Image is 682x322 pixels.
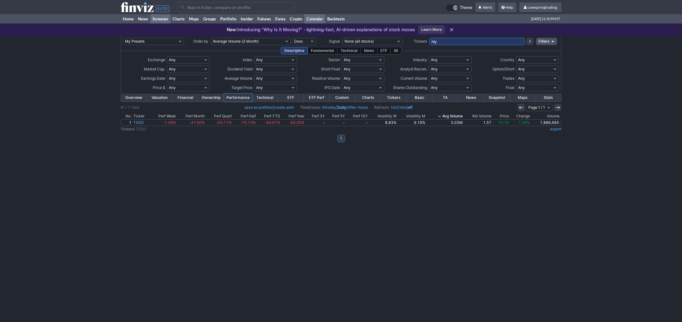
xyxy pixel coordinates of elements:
span: New: [227,27,237,32]
span: cavespringtrading [528,5,557,10]
span: Index [243,57,252,62]
a: Basic [407,94,432,102]
a: -1.36% [150,120,177,126]
div: #1 / 1 Total [121,104,139,111]
a: Theme [446,4,472,11]
a: cavespringtrading [519,2,561,12]
b: Refresh: [374,105,390,110]
span: -75.13% [240,120,256,125]
b: Tickers: [121,127,135,131]
a: off [407,105,413,110]
th: Perf Half [233,113,257,119]
a: 9.16% [397,120,426,126]
a: 10s [391,105,397,110]
span: | | [300,104,368,111]
a: Custom [329,94,355,102]
a: - [305,120,326,126]
a: Overview [121,94,147,102]
a: Valuation [147,94,172,102]
span: -1.36% [163,120,176,125]
a: Filters [536,38,557,45]
a: 1min [398,105,406,110]
span: Current Volume [401,76,427,81]
a: Learn More [418,25,445,34]
a: Crypto [288,14,304,23]
p: Introducing “Why Is It Moving?” - lightning-fast, AI-driven explanations of stock moves [227,27,415,33]
a: TA [432,94,458,102]
a: -93.35% [281,120,305,126]
th: Perf 5Y [326,113,345,119]
th: Perf Quart [206,113,232,119]
th: Change [510,113,531,119]
span: -93.35% [289,120,304,125]
span: Theme [460,4,472,11]
span: -69.67% [264,120,280,125]
span: Average Volume [225,76,252,81]
th: Rel Volume [463,113,492,119]
a: ETF [278,94,303,102]
th: Volatility M [397,113,426,119]
a: Maps [510,94,535,102]
a: Futures [255,14,273,23]
a: -75.13% [233,120,257,126]
a: export [550,127,561,131]
span: Relative Volume [312,76,340,81]
a: 1.57 [463,120,492,126]
a: 7,886,685 [531,120,561,126]
b: Timeframe: [300,105,321,110]
th: Ticker [132,113,150,119]
a: Stats [535,94,561,102]
a: Home [121,14,136,23]
div: News [361,47,377,54]
th: Perf 10Y [346,113,369,119]
span: Country [500,57,514,62]
a: News [458,94,484,102]
a: Portfolio [218,14,238,23]
span: | | [374,104,413,111]
div: All [390,47,401,54]
a: Forex [273,14,288,23]
a: create alert [274,105,294,110]
a: Intraday [322,105,336,110]
a: After-Hours [348,105,368,110]
a: Calendar [304,14,325,23]
span: Analyst Recom. [400,67,427,71]
b: 1 [340,135,342,142]
span: Tickers [414,39,427,44]
div: ETF [377,47,391,54]
span: IPO Date [324,85,340,90]
div: Fundamental [307,47,337,54]
span: Shares Outstanding [393,85,427,90]
a: Performance [224,94,252,102]
a: Screener [150,14,170,23]
span: Order by [193,39,208,44]
a: Tickers [381,94,406,102]
span: Option/Short [492,67,514,71]
div: Technical [337,47,361,54]
span: Sector [328,57,340,62]
th: Avg Volume [426,113,464,119]
a: Technical [252,94,278,102]
a: -41.00% [177,120,206,126]
a: 5.03M [426,120,464,126]
th: Volume [531,113,561,119]
th: No. [121,113,132,119]
th: Perf Month [177,113,206,119]
a: 1.39% [510,120,531,126]
a: Financial [173,94,198,102]
span: | [244,104,294,111]
a: Charts [170,14,187,23]
a: save as portfolio [244,105,273,110]
a: - [326,120,345,126]
th: Perf Week [150,113,177,119]
a: TSDD [132,120,150,126]
a: 10.19 [492,120,510,126]
a: Alerts [475,2,495,12]
a: ETF Perf [304,94,329,102]
span: -55.11% [216,120,232,125]
span: Signal [329,39,340,44]
span: -41.00% [189,120,205,125]
input: Search [178,2,295,12]
a: 1 [337,135,345,142]
span: Exchange [148,57,165,62]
